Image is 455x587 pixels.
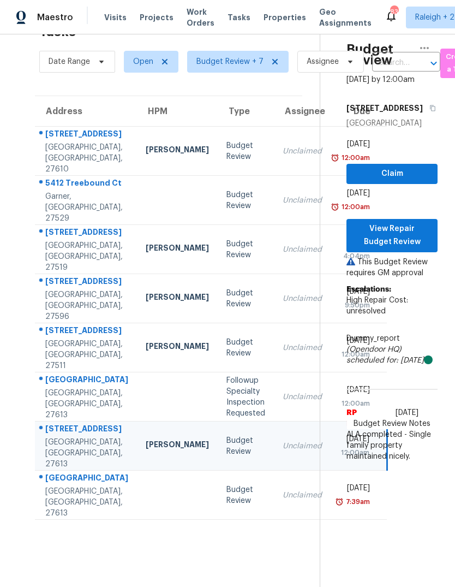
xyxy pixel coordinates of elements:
[218,96,274,127] th: Type
[226,375,265,419] div: Followup Specialty Inspection Requested
[346,103,423,114] h5: [STREET_ADDRESS]
[45,437,128,470] div: [GEOGRAPHIC_DATA], [GEOGRAPHIC_DATA], 27613
[226,288,265,310] div: Budget Review
[283,293,322,304] div: Unclaimed
[423,98,438,118] button: Copy Address
[228,14,250,21] span: Tasks
[104,12,127,23] span: Visits
[283,392,322,402] div: Unclaimed
[283,342,322,353] div: Unclaimed
[39,26,76,37] h2: Tasks
[226,140,265,162] div: Budget Review
[346,257,438,278] p: This Budget Review requires GM approval
[283,146,322,157] div: Unclaimed
[37,12,73,23] span: Maestro
[146,292,209,305] div: [PERSON_NAME]
[45,339,128,371] div: [GEOGRAPHIC_DATA], [GEOGRAPHIC_DATA], 27511
[274,96,331,127] th: Assignee
[226,484,265,506] div: Budget Review
[137,96,218,127] th: HPM
[346,407,391,429] span: RP Dhanush
[45,374,128,388] div: [GEOGRAPHIC_DATA]
[346,357,424,364] i: scheduled for: [DATE]
[45,191,128,224] div: Garner, [GEOGRAPHIC_DATA], 27529
[187,7,214,28] span: Work Orders
[426,56,441,71] button: Open
[35,96,137,127] th: Address
[45,142,128,175] div: [GEOGRAPHIC_DATA], [GEOGRAPHIC_DATA], 27610
[346,164,438,184] button: Claim
[283,195,322,206] div: Unclaimed
[45,472,128,486] div: [GEOGRAPHIC_DATA]
[45,289,128,322] div: [GEOGRAPHIC_DATA], [GEOGRAPHIC_DATA], 27596
[346,333,438,366] div: Dummy_report
[133,56,153,67] span: Open
[347,418,437,429] span: Budget Review Notes
[146,144,209,158] div: [PERSON_NAME]
[140,12,173,23] span: Projects
[45,325,128,339] div: [STREET_ADDRESS]
[45,227,128,240] div: [STREET_ADDRESS]
[319,7,372,28] span: Geo Assignments
[45,240,128,273] div: [GEOGRAPHIC_DATA], [GEOGRAPHIC_DATA], 27519
[49,56,90,67] span: Date Range
[355,167,429,181] span: Claim
[146,439,209,453] div: [PERSON_NAME]
[45,388,128,420] div: [GEOGRAPHIC_DATA], [GEOGRAPHIC_DATA], 27613
[415,12,454,23] span: Raleigh + 2
[226,337,265,359] div: Budget Review
[372,55,410,72] input: Search by address
[45,128,128,142] div: [STREET_ADDRESS]
[346,118,438,129] div: [GEOGRAPHIC_DATA]
[45,486,128,519] div: [GEOGRAPHIC_DATA], [GEOGRAPHIC_DATA], 27613
[146,341,209,354] div: [PERSON_NAME]
[283,441,322,452] div: Unclaimed
[45,423,128,437] div: [STREET_ADDRESS]
[196,56,264,67] span: Budget Review + 7
[346,44,411,66] h2: Budget Review
[346,346,402,353] i: (Opendoor HQ)
[346,297,408,315] span: High Repair Cost: unresolved
[45,177,128,191] div: 5412 Treebound Ct
[226,435,265,457] div: Budget Review
[307,56,339,67] span: Assignee
[264,12,306,23] span: Properties
[45,276,128,289] div: [STREET_ADDRESS]
[226,189,265,211] div: Budget Review
[390,7,398,17] div: 83
[346,429,438,462] span: ALA completed - Single family property maintained nicely.
[346,286,391,293] b: Escalations:
[346,219,438,252] button: View Repair Budget Review
[396,409,418,428] span: [DATE] 6:48
[226,239,265,260] div: Budget Review
[355,222,429,249] span: View Repair Budget Review
[283,244,322,255] div: Unclaimed
[283,490,322,501] div: Unclaimed
[146,242,209,256] div: [PERSON_NAME]
[346,74,415,85] div: [DATE] by 12:00am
